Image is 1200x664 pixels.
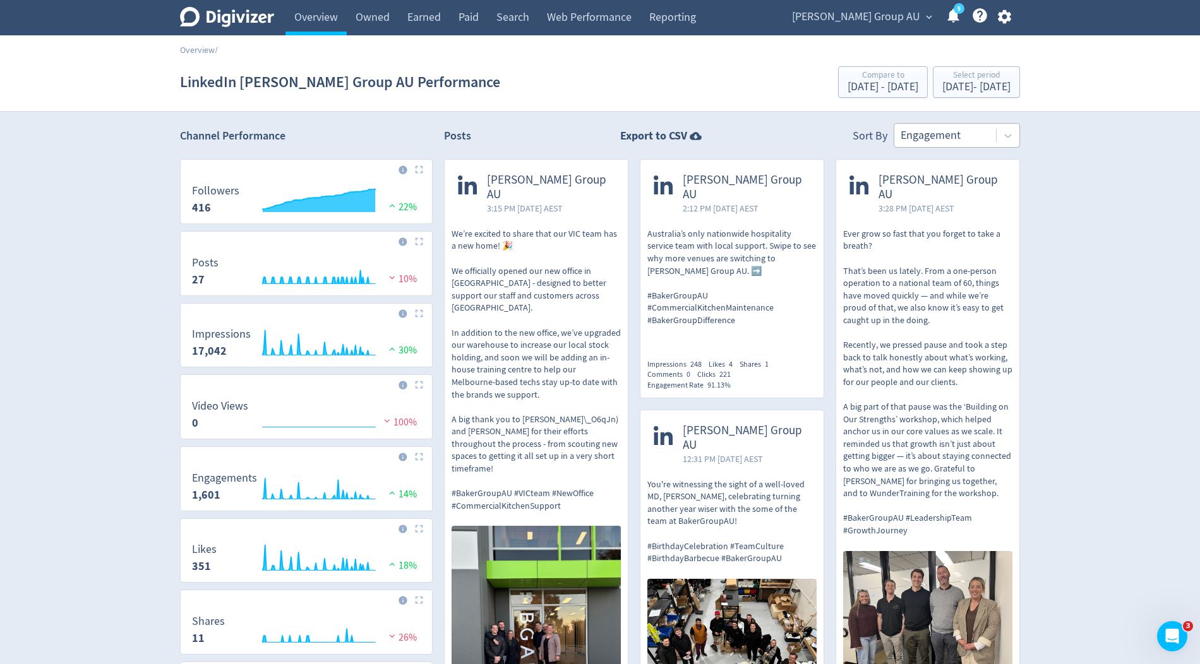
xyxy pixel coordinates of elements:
[415,309,423,317] img: Placeholder
[843,228,1012,537] p: Ever grow so fast that you forget to take a breath? That’s been us lately. From a one-person oper...
[186,615,427,649] svg: Shares 11
[707,380,731,390] span: 91.13%
[942,71,1011,81] div: Select period
[386,488,417,501] span: 14%
[386,201,417,213] span: 22%
[954,3,964,14] a: 5
[415,165,423,174] img: Placeholder
[386,559,399,569] img: positive-performance.svg
[186,472,427,506] svg: Engagements 1,601
[180,62,500,102] h1: LinkedIn [PERSON_NAME] Group AU Performance
[942,81,1011,93] div: [DATE] - [DATE]
[386,273,417,285] span: 10%
[879,202,1006,215] span: 3:28 PM [DATE] AEST
[186,400,427,434] svg: Video Views 0
[192,184,239,198] dt: Followers
[192,542,217,557] dt: Likes
[415,453,423,461] img: Placeholder
[192,399,248,413] dt: Video Views
[386,559,417,572] span: 18%
[683,173,810,202] span: [PERSON_NAME] Group AU
[415,381,423,389] img: Placeholder
[180,44,215,56] a: Overview
[386,273,399,282] img: negative-performance.svg
[444,128,471,148] h2: Posts
[180,128,433,144] h2: Channel Performance
[487,202,615,215] span: 3:15 PM [DATE] AEST
[647,380,738,391] div: Engagement Rate
[690,359,702,369] span: 248
[957,4,961,13] text: 5
[788,7,935,27] button: [PERSON_NAME] Group AU
[192,343,227,359] strong: 17,042
[923,11,935,23] span: expand_more
[1183,621,1193,631] span: 3
[415,237,423,246] img: Placeholder
[186,257,427,290] svg: Posts 27
[192,415,198,430] strong: 0
[192,272,205,287] strong: 27
[186,543,427,577] svg: Likes 351
[192,631,205,646] strong: 11
[647,228,817,327] p: Australia’s only nationwide hospitality service team with local support. Swipe to see why more ve...
[386,344,399,353] img: positive-performance.svg
[709,359,740,370] div: Likes
[386,344,417,357] span: 30%
[719,369,731,379] span: 221
[415,525,423,533] img: Placeholder
[452,228,621,513] p: We’re excited to share that our VIC team has a new home! 🎉 We officially opened our new office in...
[792,7,920,27] span: [PERSON_NAME] Group AU
[740,359,776,370] div: Shares
[879,173,1006,202] span: [PERSON_NAME] Group AU
[186,185,427,218] svg: Followers 416
[687,369,690,379] span: 0
[215,44,218,56] span: /
[683,453,810,465] span: 12:31 PM [DATE] AEST
[729,359,733,369] span: 4
[192,200,211,215] strong: 416
[192,471,257,485] dt: Engagements
[683,202,810,215] span: 2:12 PM [DATE] AEST
[848,81,918,93] div: [DATE] - [DATE]
[186,328,427,362] svg: Impressions 17,042
[620,128,687,144] strong: Export to CSV
[1157,621,1187,651] iframe: Intercom live chat
[697,369,738,380] div: Clicks
[848,71,918,81] div: Compare to
[853,128,887,148] div: Sort By
[192,256,219,270] dt: Posts
[640,160,824,348] a: [PERSON_NAME] Group AU2:12 PM [DATE] AESTAustralia’s only nationwide hospitality service team wit...
[647,478,817,565] p: You're witnessing the sight of a well-loved MD, [PERSON_NAME], celebrating turning another year w...
[933,66,1020,98] button: Select period[DATE]- [DATE]
[386,201,399,210] img: positive-performance.svg
[765,359,769,369] span: 1
[487,173,615,202] span: [PERSON_NAME] Group AU
[192,327,251,341] dt: Impressions
[192,614,225,629] dt: Shares
[647,359,709,370] div: Impressions
[683,424,810,453] span: [PERSON_NAME] Group AU
[386,631,417,644] span: 26%
[386,488,399,497] img: positive-performance.svg
[192,559,211,574] strong: 351
[381,416,393,425] img: negative-performance.svg
[192,487,220,502] strong: 1,601
[838,66,928,98] button: Compare to[DATE] - [DATE]
[647,369,697,380] div: Comments
[386,631,399,641] img: negative-performance.svg
[381,416,417,429] span: 100%
[415,596,423,604] img: Placeholder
